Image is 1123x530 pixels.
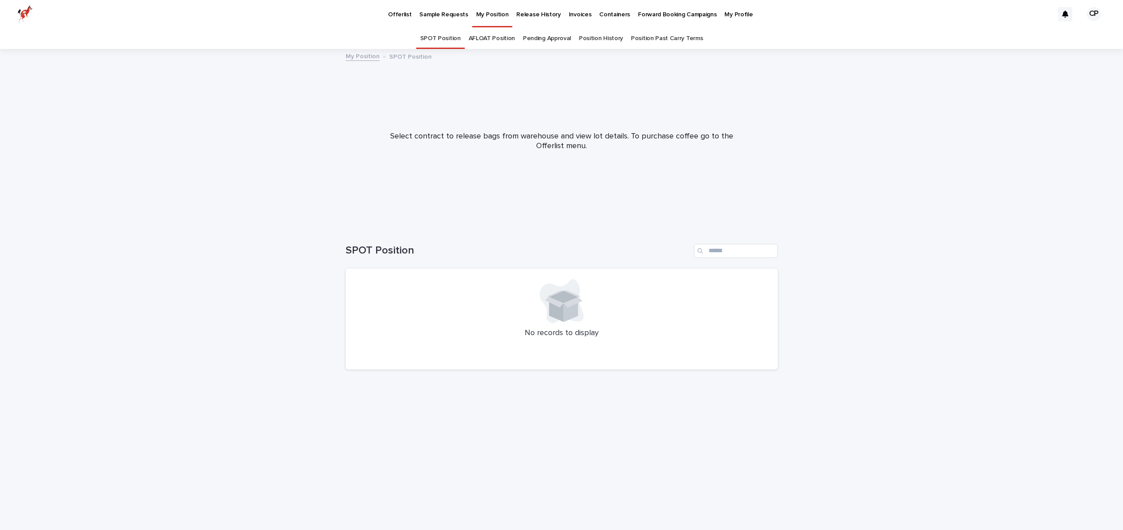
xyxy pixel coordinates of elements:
a: Position History [579,28,623,49]
a: Position Past Carry Terms [631,28,703,49]
a: Pending Approval [523,28,571,49]
p: SPOT Position [389,51,432,61]
a: My Position [346,51,380,61]
img: zttTXibQQrCfv9chImQE [18,5,33,23]
a: SPOT Position [420,28,461,49]
p: Select contract to release bags from warehouse and view lot details. To purchase coffee go to the... [385,132,738,151]
a: AFLOAT Position [469,28,515,49]
h1: SPOT Position [346,244,690,257]
p: No records to display [356,328,767,338]
input: Search [694,244,778,258]
div: CP [1087,7,1101,21]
